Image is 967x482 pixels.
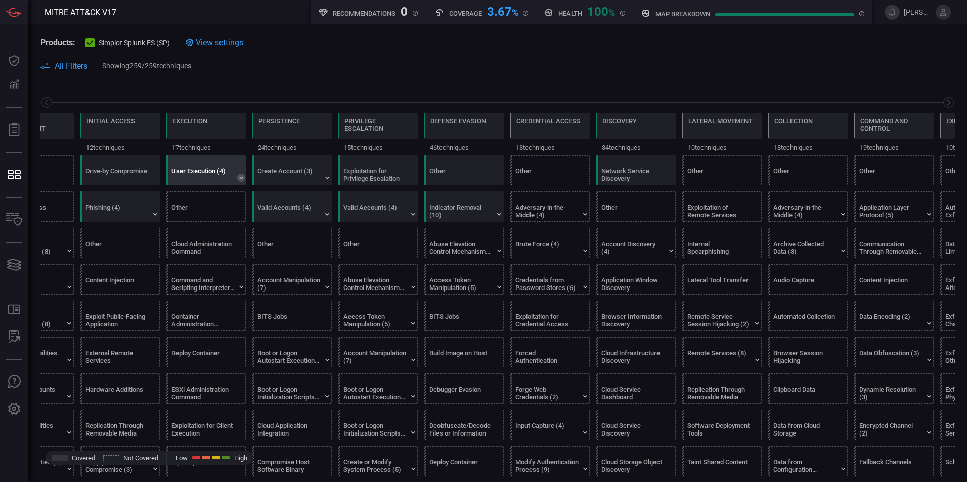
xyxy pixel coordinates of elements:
div: 100 [587,5,615,17]
div: T1072: Software Deployment Tools (Not covered) [682,410,762,440]
div: Other [424,155,504,185]
div: Encrypted Channel (2) [859,422,922,437]
div: Other (Not covered) [682,155,762,185]
div: T1091: Replication Through Removable Media (Not covered) [80,410,160,440]
div: Replication Through Removable Media [85,422,149,437]
button: All Filters [40,61,87,71]
div: Data from Configuration Repository (2) [773,458,837,473]
div: 12 techniques [80,139,160,155]
div: Boot or Logon Autostart Execution (14) [257,349,321,364]
div: 18 techniques [768,139,848,155]
div: T1573: Encrypted Channel (Not covered) [854,410,934,440]
div: Remote Service Session Hijacking (2) [687,313,751,328]
div: Abuse Elevation Control Mechanism (6) [343,276,407,292]
div: Other (Not covered) [854,155,934,185]
div: TA0008: Lateral Movement (Not covered) [682,113,762,155]
div: Drive-by Compromise [85,167,149,182]
div: Other [171,204,235,219]
div: T1200: Hardware Additions (Not covered) [80,373,160,404]
div: T1195: Supply Chain Compromise (Not covered) [80,446,160,476]
div: T1021: Remote Services (Not covered) [682,337,762,367]
div: Communication Through Removable Media [859,240,922,255]
div: Initial Access [86,117,135,125]
div: T1610: Deploy Container (Not covered) [166,337,246,367]
div: Modify Authentication Process (9) [515,458,579,473]
div: TA0005: Defense Evasion [424,113,504,155]
div: T1651: Cloud Administration Command (Not covered) [166,228,246,258]
div: T1189: Drive-by Compromise [80,155,160,185]
div: T1132: Data Encoding (Not covered) [854,301,934,331]
span: Not Covered [123,454,158,462]
div: Fallback Channels [859,458,922,473]
div: T1204: User Execution [166,155,246,185]
div: T1115: Clipboard Data (Not covered) [768,373,848,404]
span: View settings [196,38,243,47]
div: TA0006: Credential Access (Not covered) [510,113,590,155]
div: Valid Accounts (4) [257,204,321,219]
div: T1538: Cloud Service Dashboard (Not covered) [596,373,676,404]
div: Persistence [258,117,300,125]
span: Low [175,454,188,462]
button: Reports [2,118,26,142]
div: T1071: Application Layer Protocol (Not covered) [854,191,934,222]
div: Defense Evasion [430,117,486,125]
div: Cloud Infrastructure Discovery [601,349,665,364]
h5: map breakdown [655,10,710,18]
div: Create or Modify System Process (5) [343,458,407,473]
div: T1570: Lateral Tool Transfer (Not covered) [682,264,762,295]
div: T1087: Account Discovery (Not covered) [596,228,676,258]
div: Input Capture (4) [515,422,579,437]
div: Phishing (4) [85,204,149,219]
div: Abuse Elevation Control Mechanism (6) [429,240,493,255]
div: T1078: Valid Accounts [338,191,418,222]
span: All Filters [55,61,87,71]
div: Dynamic Resolution (3) [859,385,922,401]
div: Content Injection [85,276,149,292]
div: T1547: Boot or Logon Autostart Execution (Not covered) [252,337,332,367]
div: T1197: BITS Jobs (Not covered) [424,301,504,331]
div: T1674: Input Injection (Not covered) [166,446,246,476]
div: T1612: Build Image on Host (Not covered) [424,337,504,367]
div: External Remote Services [85,349,149,364]
div: Container Administration Command [171,313,235,328]
div: T1602: Data from Configuration Repository (Not covered) [768,446,848,476]
div: T1554: Compromise Host Software Binary (Not covered) [252,446,332,476]
div: TA0007: Discovery [596,113,676,155]
div: Credential Access [516,117,580,125]
div: Other [257,240,321,255]
div: Adversary-in-the-Middle (4) [773,204,837,219]
div: T1037: Boot or Logon Initialization Scripts (Not covered) [338,410,418,440]
div: 17 techniques [166,139,246,155]
div: Other [515,167,579,182]
span: [PERSON_NAME].[PERSON_NAME] [904,8,932,16]
div: User Execution (4) [171,167,235,182]
button: Ask Us A Question [2,370,26,394]
div: Exploitation for Client Execution [171,422,235,437]
div: T1098: Account Manipulation (Not covered) [252,264,332,295]
div: Indicator Removal (10) [429,204,493,219]
span: Products: [40,38,75,47]
div: T1098: Account Manipulation (Not covered) [338,337,418,367]
div: Network Service Discovery [601,167,665,182]
div: Software Deployment Tools [687,422,751,437]
div: Execution [172,117,207,125]
div: Audio Capture [773,276,837,292]
div: T1046: Network Service Discovery [596,155,676,185]
div: Credentials from Password Stores (6) [515,276,579,292]
div: Other (Not covered) [768,155,848,185]
div: Other (Not covered) [338,228,418,258]
div: TA0004: Privilege Escalation [338,113,418,155]
div: T1187: Forced Authentication (Not covered) [510,337,590,367]
div: Content Injection [859,276,922,292]
div: 15 techniques [338,139,418,155]
span: % [512,7,518,18]
div: Compromise Host Software Binary [257,458,321,473]
div: T1671: Cloud Application Integration (Not covered) [252,410,332,440]
div: T1001: Data Obfuscation (Not covered) [854,337,934,367]
div: T1136: Create Account [252,155,332,185]
div: Other [429,167,493,182]
button: Cards [2,253,26,277]
div: T1560: Archive Collected Data (Not covered) [768,228,848,258]
div: Replication Through Removable Media [687,385,751,401]
div: Lateral Tool Transfer [687,276,751,292]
